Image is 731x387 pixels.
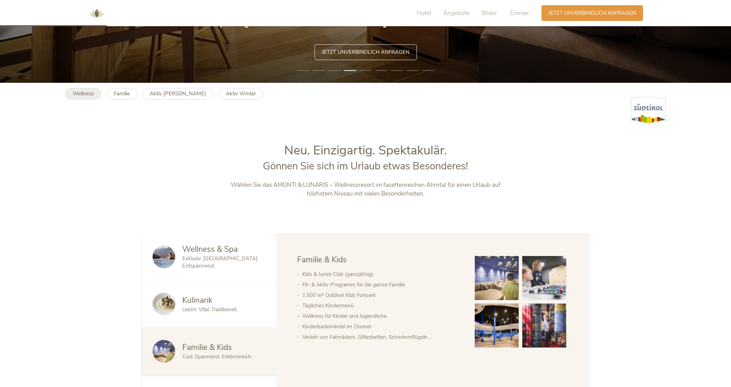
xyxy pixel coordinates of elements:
[182,306,237,313] span: Leicht. Vital. Traditionell.
[263,159,468,173] span: Gönnen Sie sich im Urlaub etwas Besonderes!
[65,88,101,100] a: Wellness
[509,9,529,17] span: Zimmer
[150,90,206,97] b: Aktiv [PERSON_NAME]
[302,269,461,279] li: Kids & Junior Club (ganzjährig)
[182,295,213,306] span: Kulinarik
[297,254,347,265] span: Familie & Kids
[482,9,497,17] span: Bilder
[302,290,461,300] li: 1.500 m² Outdoor Kids Funpark
[106,88,137,100] a: Familie
[302,332,461,342] li: Verleih von Fahrrädern, Gitterbetten, Schwimmflügeln …
[182,342,232,353] span: Familie & Kids
[226,90,256,97] b: Aktiv Winter
[284,142,447,159] span: Neu. Einzigartig. Spektakulär.
[443,9,470,17] span: Angebote
[182,353,252,360] span: Cool. Spannend. Erlebnisreich.
[86,10,107,15] a: AMONTI & LUNARIS Wellnessresort
[114,90,130,97] b: Familie
[86,3,107,24] img: AMONTI & LUNARIS Wellnessresort
[302,311,461,321] li: Wellness für Kinder und Jugendliche
[548,9,636,17] span: Jetzt unverbindlich anfragen
[302,321,461,332] li: Kinderbademäntel im Zimmer
[142,88,213,100] a: Aktiv [PERSON_NAME]
[322,49,409,56] span: Jetzt unverbindlich anfragen
[182,244,238,255] span: Wellness & Spa
[219,88,263,100] a: Aktiv Winter
[302,300,461,311] li: Tägliches Kindermenü
[220,181,511,198] p: Wählen Sie das AMONTI & LUNARIS – Wellnessresort im facettenreichen Ahrntal für einen Urlaub auf ...
[302,279,461,290] li: Fit- & Aktiv-Programm für die ganze Familie
[631,97,666,124] img: Südtirol
[417,9,431,17] span: Hotel
[182,255,259,269] span: Exklusiv. [GEOGRAPHIC_DATA]. Entspannend.
[73,90,94,97] b: Wellness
